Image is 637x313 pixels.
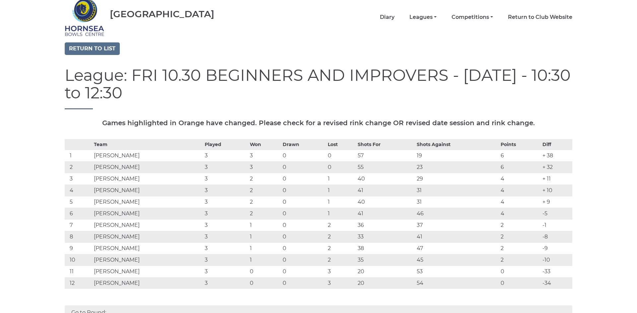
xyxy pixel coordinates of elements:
td: 3 [248,161,281,173]
td: 0 [499,266,541,277]
td: 2 [248,184,281,196]
td: 3 [203,219,248,231]
td: 46 [415,208,499,219]
td: 1 [248,254,281,266]
td: 3 [203,208,248,219]
td: 55 [356,161,415,173]
td: + 11 [541,173,572,184]
th: Team [92,139,203,150]
td: 20 [356,277,415,289]
td: 1 [326,208,356,219]
td: 4 [499,173,541,184]
td: 3 [65,173,92,184]
td: 4 [499,196,541,208]
td: 35 [356,254,415,266]
td: 3 [203,196,248,208]
td: 3 [203,242,248,254]
td: 2 [326,242,356,254]
td: 2 [326,254,356,266]
td: 0 [281,277,326,289]
h5: Games highlighted in Orange have changed. Please check for a revised rink change OR revised date ... [65,119,572,127]
a: Leagues [409,14,437,21]
td: -5 [541,208,572,219]
td: 1 [326,196,356,208]
td: -33 [541,266,572,277]
td: 1 [65,150,92,161]
td: 41 [356,184,415,196]
td: 11 [65,266,92,277]
td: 33 [356,231,415,242]
td: + 38 [541,150,572,161]
td: 41 [356,208,415,219]
td: 10 [65,254,92,266]
td: 54 [415,277,499,289]
td: 4 [499,208,541,219]
td: -9 [541,242,572,254]
td: 4 [499,184,541,196]
td: [PERSON_NAME] [92,150,203,161]
td: [PERSON_NAME] [92,277,203,289]
td: 2 [248,196,281,208]
td: 1 [248,231,281,242]
td: 1 [248,242,281,254]
td: [PERSON_NAME] [92,266,203,277]
td: 45 [415,254,499,266]
td: [PERSON_NAME] [92,254,203,266]
td: 40 [356,196,415,208]
td: [PERSON_NAME] [92,161,203,173]
th: Shots Against [415,139,499,150]
td: 0 [281,161,326,173]
td: 0 [281,266,326,277]
td: [PERSON_NAME] [92,184,203,196]
td: 7 [65,219,92,231]
th: Diff [541,139,572,150]
td: 9 [65,242,92,254]
th: Shots For [356,139,415,150]
td: 0 [499,277,541,289]
td: 0 [281,184,326,196]
a: Competitions [452,14,493,21]
td: + 10 [541,184,572,196]
td: 40 [356,173,415,184]
td: -1 [541,219,572,231]
td: 0 [281,231,326,242]
td: 0 [281,219,326,231]
td: 8 [65,231,92,242]
td: 2 [326,219,356,231]
td: 31 [415,184,499,196]
th: Drawn [281,139,326,150]
td: 3 [326,277,356,289]
td: 37 [415,219,499,231]
td: 0 [326,161,356,173]
td: 2 [65,161,92,173]
td: 20 [356,266,415,277]
td: 31 [415,196,499,208]
td: + 9 [541,196,572,208]
td: 41 [415,231,499,242]
td: 57 [356,150,415,161]
td: 36 [356,219,415,231]
div: [GEOGRAPHIC_DATA] [110,9,214,19]
td: 0 [281,254,326,266]
td: -8 [541,231,572,242]
td: 4 [65,184,92,196]
td: 12 [65,277,92,289]
td: -34 [541,277,572,289]
td: 2 [499,242,541,254]
td: 0 [281,208,326,219]
td: 6 [499,150,541,161]
td: 1 [248,219,281,231]
td: 0 [281,173,326,184]
td: 3 [203,231,248,242]
th: Played [203,139,248,150]
td: 2 [326,231,356,242]
td: [PERSON_NAME] [92,196,203,208]
td: 2 [248,173,281,184]
td: 2 [499,254,541,266]
td: -10 [541,254,572,266]
td: 3 [203,150,248,161]
td: 1 [326,173,356,184]
td: 0 [281,242,326,254]
td: 23 [415,161,499,173]
td: 38 [356,242,415,254]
